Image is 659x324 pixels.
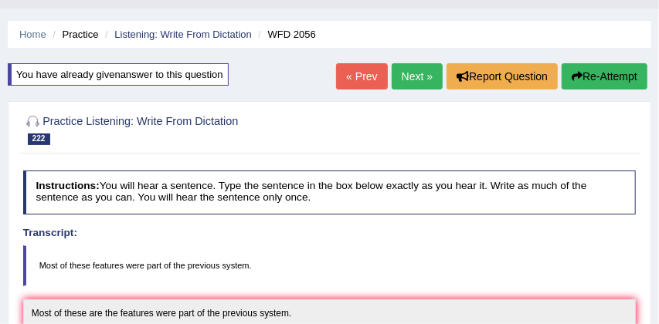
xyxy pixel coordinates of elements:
[255,27,316,42] li: WFD 2056
[392,63,443,89] a: Next »
[49,27,98,42] li: Practice
[36,180,99,191] b: Instructions:
[19,29,46,40] a: Home
[114,29,252,40] a: Listening: Write From Dictation
[28,133,50,145] span: 222
[447,63,558,89] button: Report Question
[23,113,403,145] h2: Practice Listening: Write From Dictation
[336,63,387,89] a: « Prev
[562,63,647,89] button: Re-Attempt
[23,245,637,285] blockquote: Most of these features were part of the previous system.
[23,228,637,239] h4: Transcript:
[23,170,637,214] h4: You will hear a sentence. Type the sentence in the box below exactly as you hear it. Write as muc...
[8,63,229,86] div: You have already given answer to this question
